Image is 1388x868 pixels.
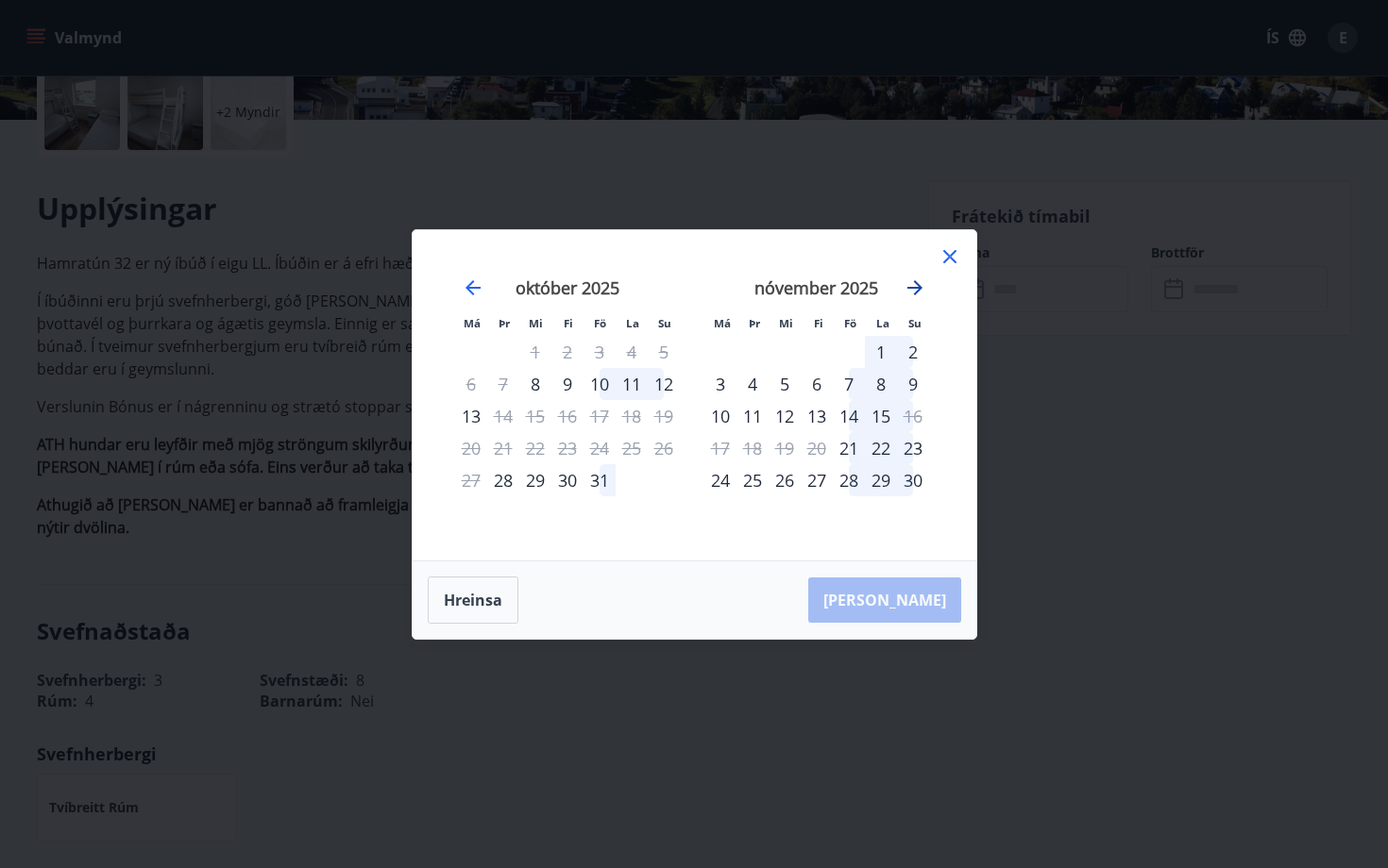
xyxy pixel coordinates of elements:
[865,432,897,464] div: 22
[736,464,769,496] div: 25
[704,368,736,400] td: Choose mánudagur, 3. nóvember 2025 as your check-in date. It’s available.
[769,368,801,400] div: 5
[833,368,865,400] td: Choose föstudagur, 7. nóvember 2025 as your check-in date. It’s available.
[865,368,897,400] div: 8
[487,464,519,496] td: Choose þriðjudagur, 28. október 2025 as your check-in date. It’s available.
[801,400,833,432] td: Choose fimmtudagur, 13. nóvember 2025 as your check-in date. It’s available.
[833,464,865,496] td: Choose föstudagur, 28. nóvember 2025 as your check-in date. It’s available.
[519,432,551,464] td: Not available. miðvikudagur, 22. október 2025
[897,432,929,464] div: 23
[814,316,823,330] small: Fi
[876,316,889,330] small: La
[801,368,833,400] div: 6
[801,368,833,400] td: Choose fimmtudagur, 6. nóvember 2025 as your check-in date. It’s available.
[897,336,929,368] td: Choose sunnudagur, 2. nóvember 2025 as your check-in date. It’s available.
[519,368,551,400] div: Aðeins innritun í boði
[519,400,551,432] td: Not available. miðvikudagur, 15. október 2025
[769,400,801,432] td: Choose miðvikudagur, 12. nóvember 2025 as your check-in date. It’s available.
[435,253,954,538] div: Calendar
[865,336,897,368] div: 1
[455,368,487,400] td: Not available. mánudagur, 6. október 2025
[584,368,616,400] div: 10
[616,336,648,368] td: Not available. laugardagur, 4. október 2025
[616,368,648,400] td: Choose laugardagur, 11. október 2025 as your check-in date. It’s available.
[801,432,833,464] td: Not available. fimmtudagur, 20. nóvember 2025
[736,368,769,400] div: 4
[616,432,648,464] td: Not available. laugardagur, 25. október 2025
[519,368,551,400] td: Choose miðvikudagur, 8. október 2025 as your check-in date. It’s available.
[704,400,736,432] div: 10
[704,464,736,496] div: 24
[464,316,481,330] small: Má
[897,400,929,432] td: Not available. sunnudagur, 16. nóvember 2025
[904,276,926,299] div: Move forward to switch to the next month.
[551,400,584,432] td: Not available. fimmtudagur, 16. október 2025
[551,432,584,464] td: Not available. fimmtudagur, 23. október 2025
[551,368,584,400] td: Choose fimmtudagur, 9. október 2025 as your check-in date. It’s available.
[801,400,833,432] div: 13
[897,336,929,368] div: 2
[551,368,584,400] div: 9
[616,400,648,432] td: Not available. laugardagur, 18. október 2025
[897,400,929,432] div: Aðeins útritun í boði
[754,276,878,299] strong: nóvember 2025
[897,368,929,400] td: Choose sunnudagur, 9. nóvember 2025 as your check-in date. It’s available.
[769,464,801,496] div: 26
[564,316,573,330] small: Fi
[779,316,793,330] small: Mi
[428,576,518,624] button: Hreinsa
[658,316,671,330] small: Su
[865,400,897,432] td: Choose laugardagur, 15. nóvember 2025 as your check-in date. It’s available.
[908,316,922,330] small: Su
[704,464,736,496] td: Choose mánudagur, 24. nóvember 2025 as your check-in date. It’s available.
[455,400,487,432] td: Choose mánudagur, 13. október 2025 as your check-in date. It’s available.
[584,336,616,368] td: Not available. föstudagur, 3. október 2025
[529,316,543,330] small: Mi
[833,368,865,400] div: 7
[551,336,584,368] td: Not available. fimmtudagur, 2. október 2025
[584,400,616,432] td: Not available. föstudagur, 17. október 2025
[865,368,897,400] td: Choose laugardagur, 8. nóvember 2025 as your check-in date. It’s available.
[551,464,584,496] td: Choose fimmtudagur, 30. október 2025 as your check-in date. It’s available.
[462,276,484,299] div: Move backward to switch to the previous month.
[736,400,769,432] td: Choose þriðjudagur, 11. nóvember 2025 as your check-in date. It’s available.
[487,400,519,432] div: Aðeins útritun í boði
[897,368,929,400] div: 9
[897,432,929,464] td: Choose sunnudagur, 23. nóvember 2025 as your check-in date. It’s available.
[584,464,616,496] td: Choose föstudagur, 31. október 2025 as your check-in date. It’s available.
[648,400,680,432] td: Not available. sunnudagur, 19. október 2025
[648,432,680,464] td: Not available. sunnudagur, 26. október 2025
[704,400,736,432] td: Choose mánudagur, 10. nóvember 2025 as your check-in date. It’s available.
[455,464,487,496] td: Not available. mánudagur, 27. október 2025
[487,400,519,432] td: Not available. þriðjudagur, 14. október 2025
[551,464,584,496] div: 30
[769,464,801,496] td: Choose miðvikudagur, 26. nóvember 2025 as your check-in date. It’s available.
[833,432,865,464] td: Choose föstudagur, 21. nóvember 2025 as your check-in date. It’s available.
[833,400,865,432] td: Choose föstudagur, 14. nóvember 2025 as your check-in date. It’s available.
[516,276,619,299] strong: október 2025
[865,464,897,496] div: 29
[865,400,897,432] div: 15
[519,464,551,496] div: 29
[626,316,639,330] small: La
[801,464,833,496] div: 27
[897,464,929,496] td: Choose sunnudagur, 30. nóvember 2025 as your check-in date. It’s available.
[455,400,487,432] div: 13
[519,336,551,368] td: Not available. miðvikudagur, 1. október 2025
[833,400,865,432] div: 14
[833,464,865,496] div: 28
[487,464,519,496] div: Aðeins innritun í boði
[487,432,519,464] td: Not available. þriðjudagur, 21. október 2025
[704,368,736,400] div: 3
[714,316,731,330] small: Má
[648,336,680,368] td: Not available. sunnudagur, 5. október 2025
[865,336,897,368] td: Choose laugardagur, 1. nóvember 2025 as your check-in date. It’s available.
[897,464,929,496] div: 30
[865,464,897,496] td: Choose laugardagur, 29. nóvember 2025 as your check-in date. It’s available.
[749,316,760,330] small: Þr
[833,432,865,464] div: Aðeins innritun í boði
[736,400,769,432] div: 11
[584,432,616,464] td: Not available. föstudagur, 24. október 2025
[736,464,769,496] td: Choose þriðjudagur, 25. nóvember 2025 as your check-in date. It’s available.
[769,400,801,432] div: 12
